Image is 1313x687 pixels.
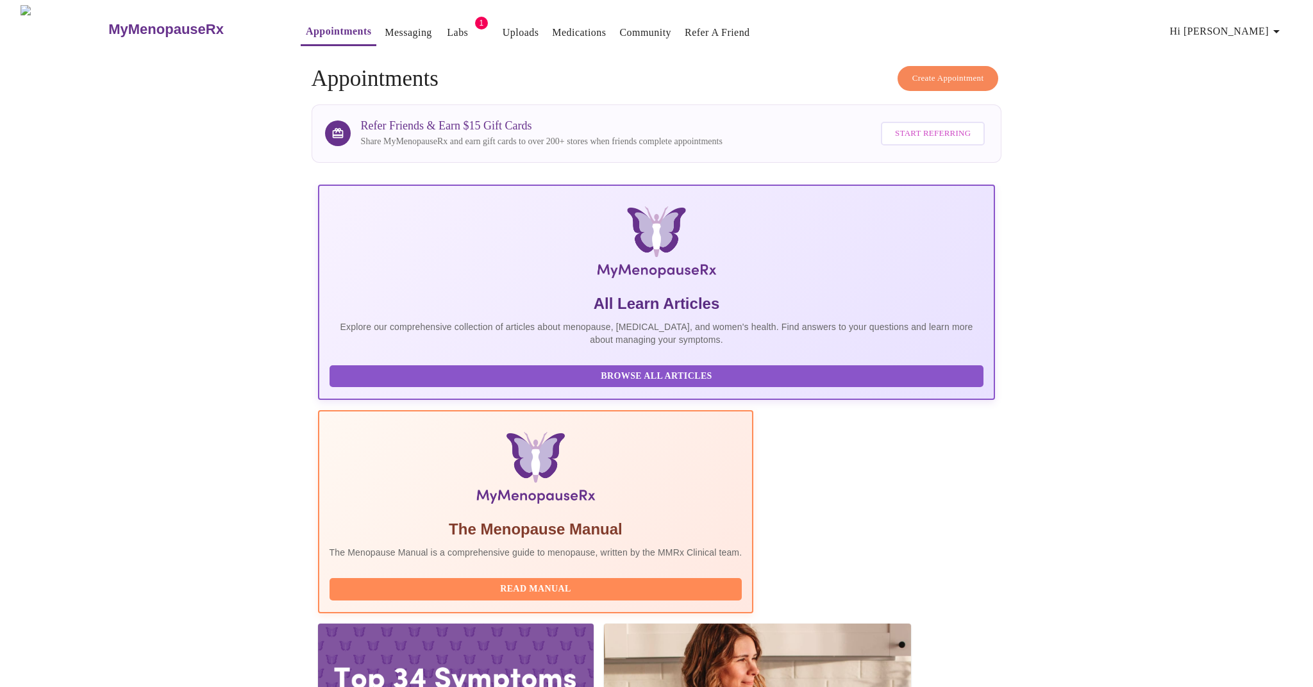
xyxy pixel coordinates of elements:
a: Messaging [385,24,431,42]
a: Labs [447,24,468,42]
h5: The Menopause Manual [330,519,742,540]
h3: MyMenopauseRx [108,21,224,38]
a: Community [619,24,671,42]
button: Read Manual [330,578,742,600]
button: Medications [547,20,611,46]
button: Uploads [498,20,544,46]
a: Refer a Friend [685,24,750,42]
h5: All Learn Articles [330,294,984,314]
span: Hi [PERSON_NAME] [1170,22,1284,40]
img: MyMenopauseRx Logo [431,206,882,283]
a: Browse All Articles [330,370,987,381]
button: Create Appointment [898,66,999,91]
button: Start Referring [881,122,985,145]
button: Labs [437,20,478,46]
span: Start Referring [895,126,971,141]
a: Start Referring [878,115,988,152]
button: Refer a Friend [680,20,755,46]
a: MyMenopauseRx [107,7,275,52]
a: Read Manual [330,583,746,593]
img: MyMenopauseRx Logo [21,5,107,53]
button: Community [614,20,676,46]
button: Appointments [301,19,376,46]
a: Medications [552,24,606,42]
span: 1 [475,17,488,29]
img: Menopause Manual [395,432,676,509]
a: Uploads [503,24,539,42]
span: Browse All Articles [342,368,971,385]
span: Read Manual [342,581,730,597]
p: The Menopause Manual is a comprehensive guide to menopause, written by the MMRx Clinical team. [330,546,742,559]
h4: Appointments [312,66,1002,92]
button: Hi [PERSON_NAME] [1165,19,1289,44]
p: Share MyMenopauseRx and earn gift cards to over 200+ stores when friends complete appointments [361,135,723,148]
a: Appointments [306,22,371,40]
h3: Refer Friends & Earn $15 Gift Cards [361,119,723,133]
span: Create Appointment [912,71,984,86]
p: Explore our comprehensive collection of articles about menopause, [MEDICAL_DATA], and women's hea... [330,320,984,346]
button: Browse All Articles [330,365,984,388]
button: Messaging [380,20,437,46]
